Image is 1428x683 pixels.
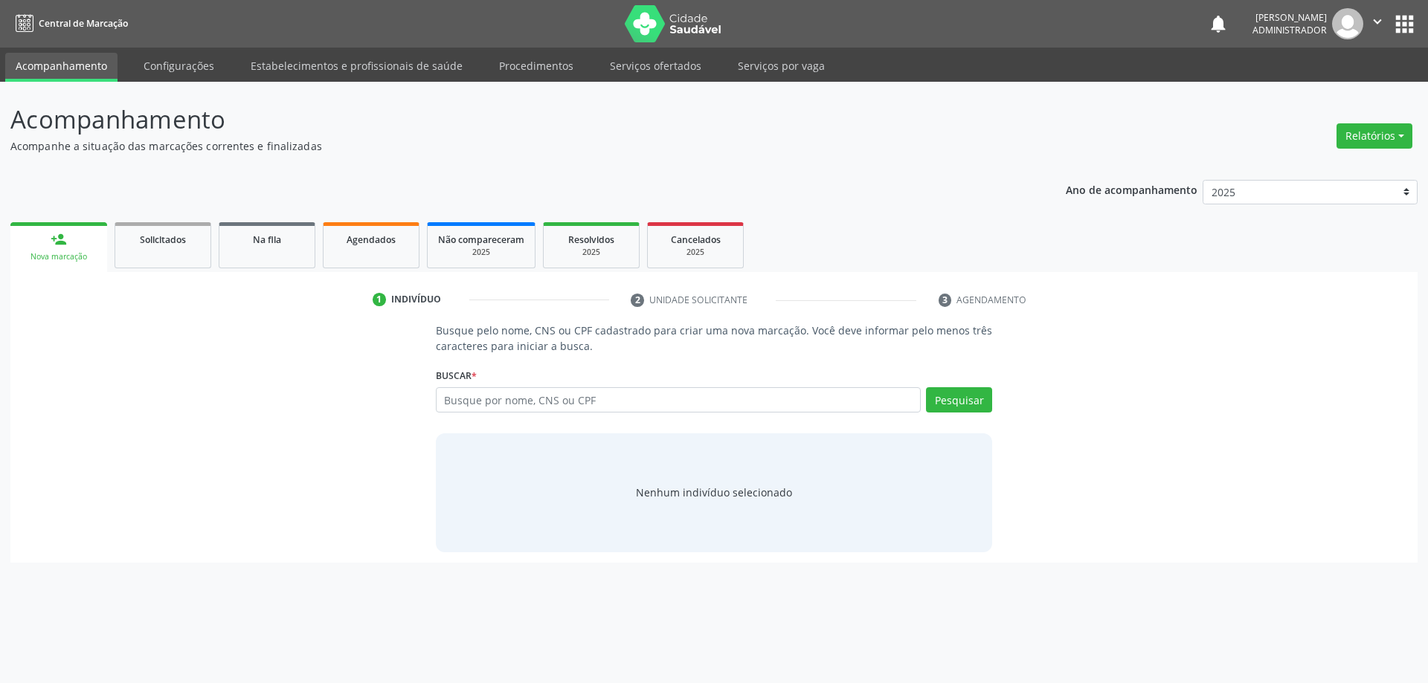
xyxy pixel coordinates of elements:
[1208,13,1229,34] button: notifications
[599,53,712,79] a: Serviços ofertados
[554,247,628,258] div: 2025
[1369,13,1386,30] i: 
[926,387,992,412] button: Pesquisar
[1392,11,1418,37] button: apps
[39,17,128,30] span: Central de Marcação
[21,251,97,262] div: Nova marcação
[1337,123,1412,149] button: Relatórios
[240,53,473,79] a: Estabelecimentos e profissionais de saúde
[391,293,441,306] div: Indivíduo
[438,247,524,258] div: 2025
[436,364,477,387] label: Buscar
[10,138,995,154] p: Acompanhe a situação das marcações correntes e finalizadas
[1066,180,1197,198] p: Ano de acompanhamento
[438,233,524,246] span: Não compareceram
[253,233,281,246] span: Na fila
[10,101,995,138] p: Acompanhamento
[489,53,584,79] a: Procedimentos
[133,53,225,79] a: Configurações
[10,11,128,36] a: Central de Marcação
[436,387,922,412] input: Busque por nome, CNS ou CPF
[658,247,733,258] div: 2025
[5,53,118,82] a: Acompanhamento
[1332,8,1363,39] img: img
[51,231,67,247] div: person_add
[140,233,186,246] span: Solicitados
[373,293,386,306] div: 1
[436,323,993,354] p: Busque pelo nome, CNS ou CPF cadastrado para criar uma nova marcação. Você deve informar pelo men...
[671,233,721,246] span: Cancelados
[727,53,835,79] a: Serviços por vaga
[347,233,396,246] span: Agendados
[636,485,792,500] div: Nenhum indivíduo selecionado
[1363,8,1392,39] button: 
[568,233,614,246] span: Resolvidos
[1252,24,1327,36] span: Administrador
[1252,11,1327,24] div: [PERSON_NAME]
